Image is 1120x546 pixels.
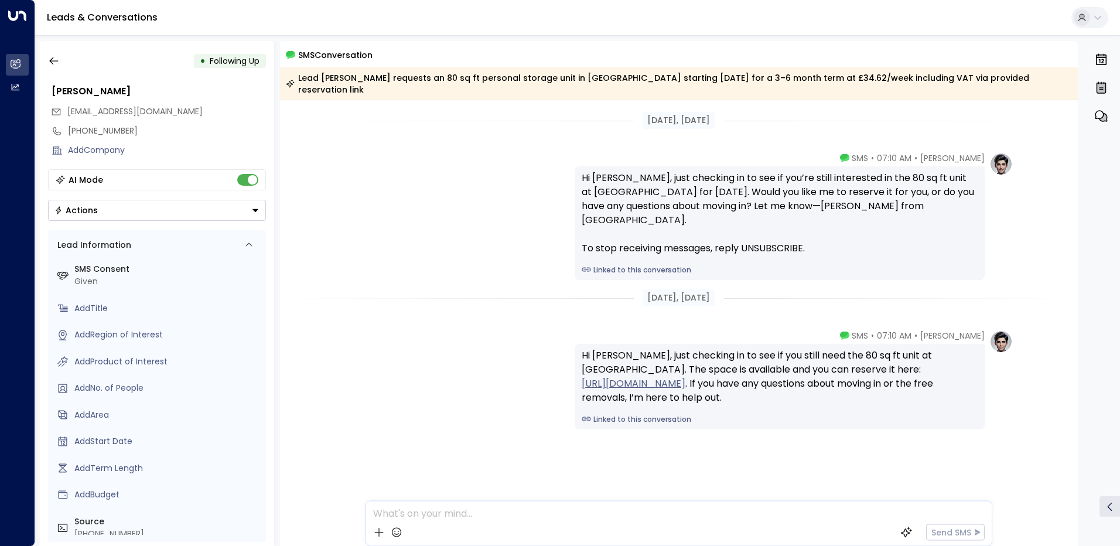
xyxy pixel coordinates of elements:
div: AddCompany [68,144,266,156]
span: SMS [852,152,868,164]
span: • [914,152,917,164]
div: AddTitle [74,302,261,315]
div: AddTerm Length [74,462,261,475]
span: Following Up [210,55,259,67]
div: AddArea [74,409,261,421]
a: Linked to this conversation [582,414,978,425]
a: Linked to this conversation [582,265,978,275]
span: 07:10 AM [877,152,911,164]
a: Leads & Conversations [47,11,158,24]
span: [PERSON_NAME] [920,330,985,342]
div: Hi [PERSON_NAME], just checking in to see if you still need the 80 sq ft unit at [GEOGRAPHIC_DATA... [582,349,978,405]
div: [DATE], [DATE] [643,289,715,306]
label: Source [74,516,261,528]
span: 07:10 AM [877,330,911,342]
span: • [871,330,874,342]
div: Given [74,275,261,288]
div: [PHONE_NUMBER] [74,528,261,540]
div: AddRegion of Interest [74,329,261,341]
span: SMS Conversation [298,48,373,62]
div: Hi [PERSON_NAME], just checking in to see if you’re still interested in the 80 sq ft unit at [GEO... [582,171,978,255]
button: Actions [48,200,266,221]
div: AddBudget [74,489,261,501]
a: [URL][DOMAIN_NAME] [582,377,685,391]
span: • [914,330,917,342]
span: [EMAIL_ADDRESS][DOMAIN_NAME] [67,105,203,117]
div: AI Mode [69,174,103,186]
div: [PHONE_NUMBER] [68,125,266,137]
span: blender04amiable@icloud.com [67,105,203,118]
span: [PERSON_NAME] [920,152,985,164]
div: AddNo. of People [74,382,261,394]
div: Actions [54,205,98,216]
div: AddStart Date [74,435,261,448]
div: Lead Information [53,239,131,251]
label: SMS Consent [74,263,261,275]
div: Button group with a nested menu [48,200,266,221]
img: profile-logo.png [989,152,1013,176]
div: Lead [PERSON_NAME] requests an 80 sq ft personal storage unit in [GEOGRAPHIC_DATA] starting [DATE... [286,72,1071,95]
span: SMS [852,330,868,342]
div: AddProduct of Interest [74,356,261,368]
img: profile-logo.png [989,330,1013,353]
div: [PERSON_NAME] [52,84,266,98]
div: • [200,50,206,71]
span: • [871,152,874,164]
div: [DATE], [DATE] [643,112,715,129]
